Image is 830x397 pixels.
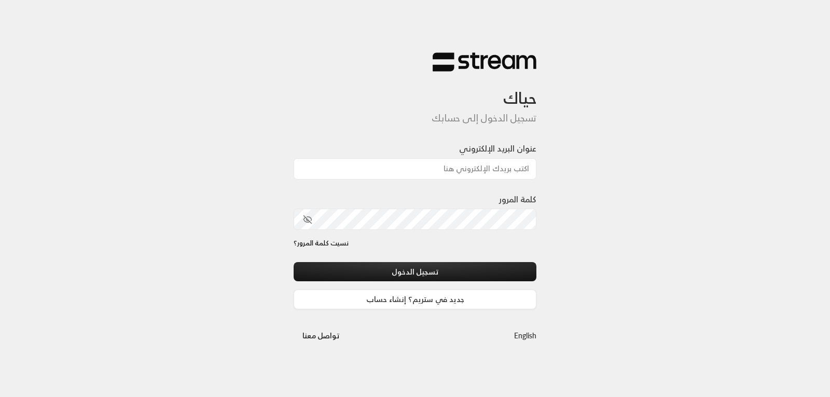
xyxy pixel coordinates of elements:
label: عنوان البريد الإلكتروني [459,142,536,155]
label: كلمة المرور [499,193,536,206]
a: نسيت كلمة المرور؟ [294,238,349,249]
h3: حياك [294,72,536,108]
input: اكتب بريدك الإلكتروني هنا [294,158,536,180]
a: تواصل معنا [294,329,348,342]
img: Stream Logo [433,52,536,72]
button: تسجيل الدخول [294,262,536,281]
h5: تسجيل الدخول إلى حسابك [294,113,536,124]
a: English [514,326,536,345]
button: toggle password visibility [299,211,316,228]
a: جديد في ستريم؟ إنشاء حساب [294,290,536,309]
button: تواصل معنا [294,326,348,345]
